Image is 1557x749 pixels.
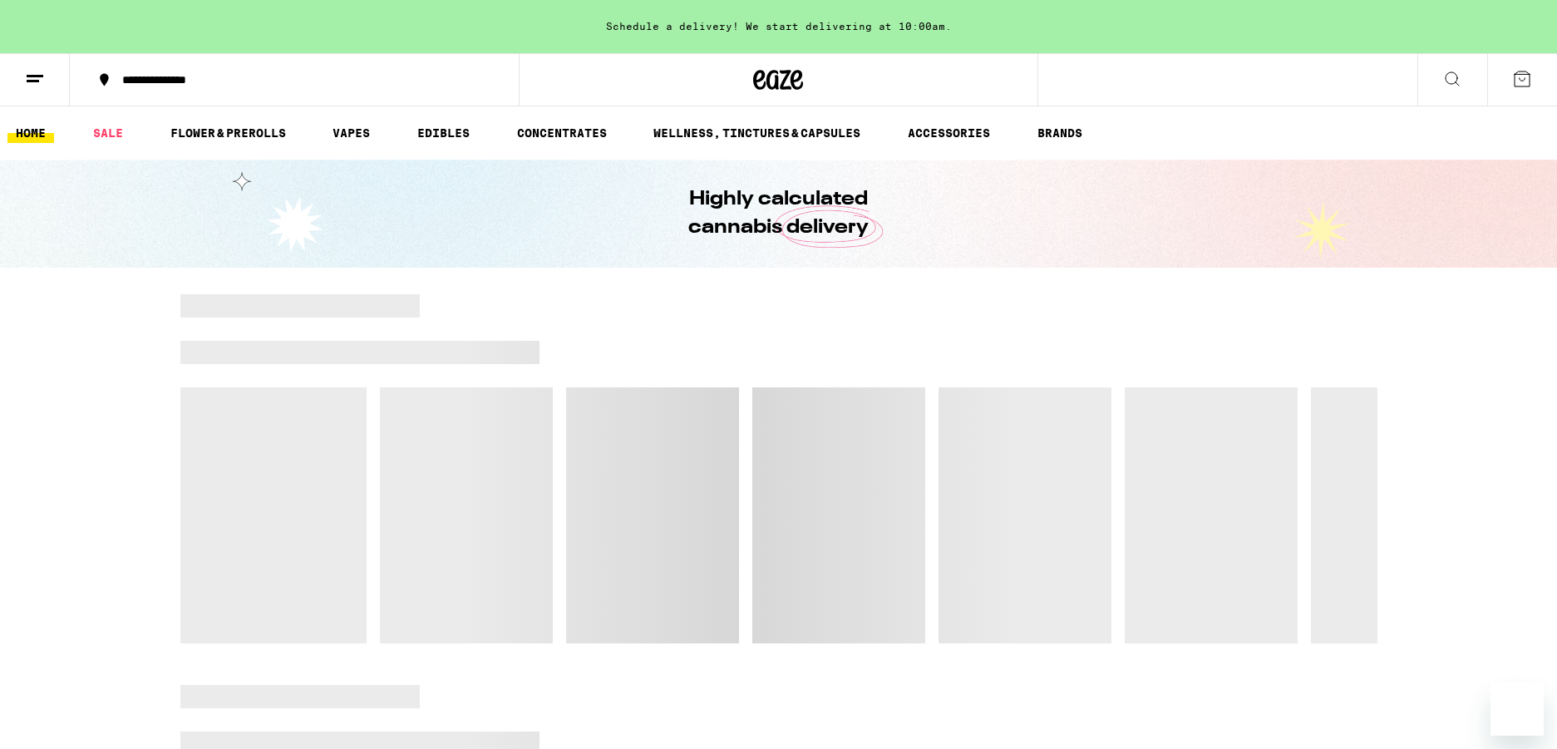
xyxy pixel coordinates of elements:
[645,123,869,143] a: WELLNESS, TINCTURES & CAPSULES
[899,123,998,143] a: ACCESSORIES
[162,123,294,143] a: FLOWER & PREROLLS
[1029,123,1091,143] a: BRANDS
[509,123,615,143] a: CONCENTRATES
[409,123,478,143] a: EDIBLES
[324,123,378,143] a: VAPES
[7,123,54,143] a: HOME
[85,123,131,143] a: SALE
[642,185,916,242] h1: Highly calculated cannabis delivery
[1490,682,1544,736] iframe: Button to launch messaging window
